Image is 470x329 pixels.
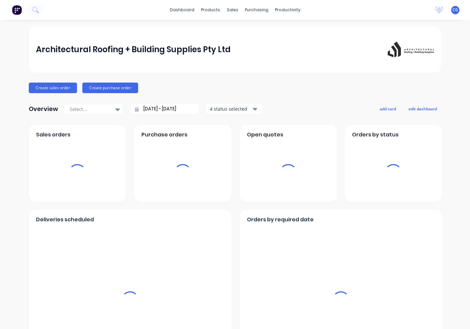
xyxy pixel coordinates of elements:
div: sales [223,5,242,15]
div: products [198,5,223,15]
span: Deliveries scheduled [36,216,94,224]
button: Create sales order [29,83,77,93]
img: Architectural Roofing + Building Supplies Pty Ltd [388,42,434,58]
div: productivity [272,5,304,15]
button: add card [375,104,400,113]
span: Purchase orders [141,131,187,139]
span: Open quotes [247,131,283,139]
span: Sales orders [36,131,70,139]
div: Overview [29,102,58,116]
img: Factory [12,5,22,15]
span: Orders by status [352,131,399,139]
span: Orders by required date [247,216,314,224]
button: Create purchase order [82,83,138,93]
a: dashboard [167,5,198,15]
button: 4 status selected [206,104,262,114]
div: purchasing [242,5,272,15]
button: edit dashboard [404,104,441,113]
span: CG [452,7,458,13]
div: 4 status selected [210,105,252,112]
div: Architectural Roofing + Building Supplies Pty Ltd [36,43,231,56]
